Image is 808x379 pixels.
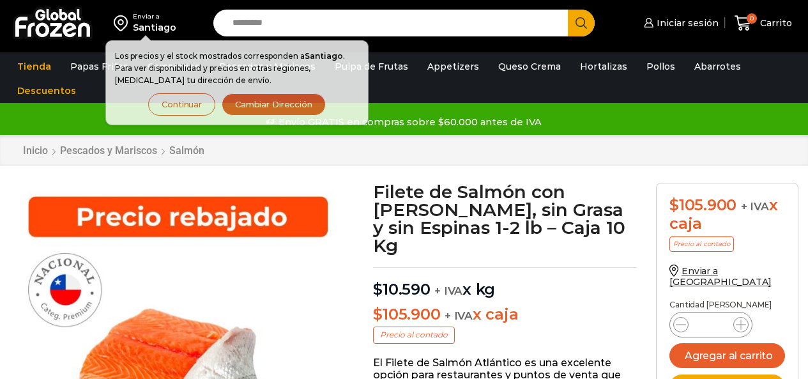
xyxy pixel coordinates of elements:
[64,54,135,79] a: Papas Fritas
[373,280,383,298] span: $
[373,280,430,298] bdi: 10.590
[114,12,133,34] img: address-field-icon.svg
[421,54,485,79] a: Appetizers
[305,51,343,61] strong: Santiago
[699,316,723,334] input: Product quantity
[328,54,415,79] a: Pulpa de Frutas
[373,327,455,343] p: Precio al contado
[434,284,462,297] span: + IVA
[568,10,595,36] button: Search button
[741,200,769,213] span: + IVA
[641,10,719,36] a: Iniciar sesión
[133,21,176,34] div: Santiago
[747,13,757,24] span: 0
[653,17,719,29] span: Iniciar sesión
[59,144,158,157] a: Pescados y Mariscos
[640,54,682,79] a: Pollos
[669,196,785,233] div: x caja
[115,50,359,87] p: Los precios y el stock mostrados corresponden a . Para ver disponibilidad y precios en otras regi...
[669,196,736,214] bdi: 105.900
[445,309,473,322] span: + IVA
[222,93,326,116] button: Cambiar Dirección
[731,8,795,38] a: 0 Carrito
[169,144,205,157] a: Salmón
[669,236,734,252] p: Precio al contado
[688,54,747,79] a: Abarrotes
[373,305,383,323] span: $
[148,93,215,116] button: Continuar
[22,144,205,157] nav: Breadcrumb
[11,54,57,79] a: Tienda
[133,12,176,21] div: Enviar a
[574,54,634,79] a: Hortalizas
[757,17,792,29] span: Carrito
[669,300,785,309] p: Cantidad [PERSON_NAME]
[22,144,49,157] a: Inicio
[669,343,785,368] button: Agregar al carrito
[373,267,637,299] p: x kg
[492,54,567,79] a: Queso Crema
[669,196,679,214] span: $
[373,306,637,324] p: x caja
[373,183,637,254] h1: Filete de Salmón con [PERSON_NAME], sin Grasa y sin Espinas 1-2 lb – Caja 10 Kg
[669,265,772,288] a: Enviar a [GEOGRAPHIC_DATA]
[11,79,82,103] a: Descuentos
[373,305,440,323] bdi: 105.900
